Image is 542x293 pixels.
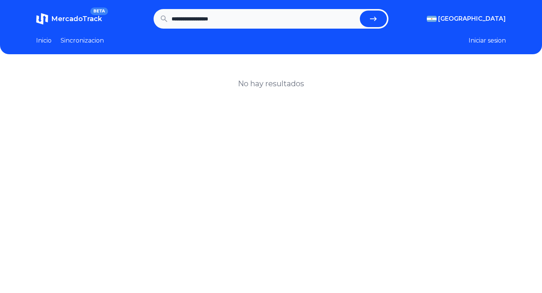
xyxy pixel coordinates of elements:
button: Iniciar sesion [469,36,506,45]
span: BETA [90,8,108,15]
img: Argentina [427,16,437,22]
span: [GEOGRAPHIC_DATA] [438,14,506,23]
img: MercadoTrack [36,13,48,25]
a: Sincronizacion [61,36,104,45]
a: MercadoTrackBETA [36,13,102,25]
a: Inicio [36,36,52,45]
button: [GEOGRAPHIC_DATA] [427,14,506,23]
h1: No hay resultados [238,78,304,89]
span: MercadoTrack [51,15,102,23]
